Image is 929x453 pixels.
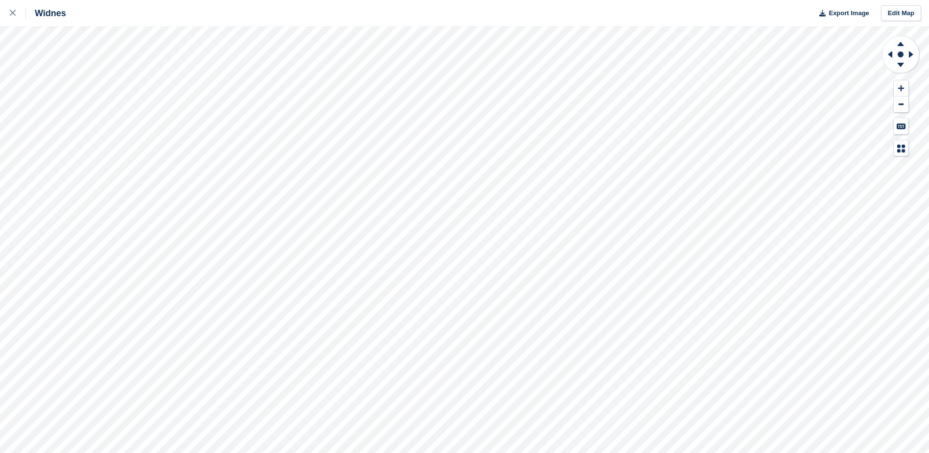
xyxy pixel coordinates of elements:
button: Zoom In [894,80,908,97]
a: Edit Map [881,5,921,22]
div: Widnes [26,7,66,19]
button: Map Legend [894,140,908,156]
button: Zoom Out [894,97,908,113]
button: Keyboard Shortcuts [894,118,908,134]
button: Export Image [813,5,869,22]
span: Export Image [829,8,869,18]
